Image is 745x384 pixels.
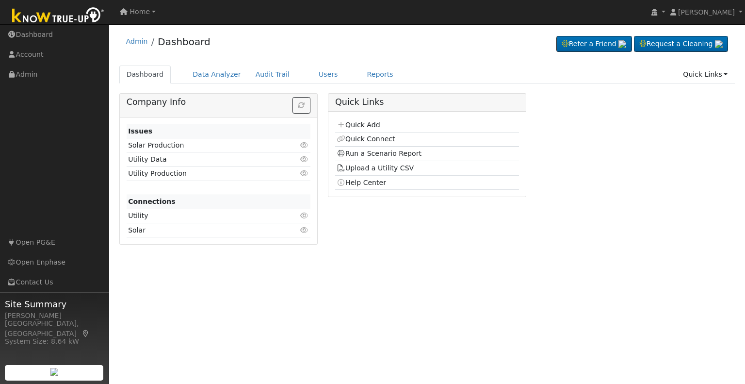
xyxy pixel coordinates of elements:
div: [GEOGRAPHIC_DATA], [GEOGRAPHIC_DATA] [5,318,104,339]
a: Reports [360,66,401,83]
td: Utility Production [127,167,281,181]
td: Solar [127,223,281,237]
a: Upload a Utility CSV [337,164,414,172]
a: Request a Cleaning [634,36,728,52]
a: Dashboard [158,36,211,48]
i: Click to view [300,212,309,219]
td: Solar Production [127,138,281,152]
a: Help Center [337,179,386,186]
img: retrieve [715,40,723,48]
img: retrieve [50,368,58,376]
a: Run a Scenario Report [337,150,421,157]
div: [PERSON_NAME] [5,311,104,321]
h5: Company Info [127,97,310,107]
a: Quick Connect [337,135,395,143]
td: Utility [127,209,281,223]
td: Utility Data [127,152,281,167]
span: Site Summary [5,298,104,311]
strong: Issues [128,127,152,135]
a: Dashboard [119,66,171,83]
img: retrieve [618,40,626,48]
i: Click to view [300,170,309,177]
div: System Size: 8.64 kW [5,336,104,347]
a: Data Analyzer [185,66,248,83]
a: Quick Links [676,66,735,83]
span: Home [130,8,150,16]
a: Map [81,330,90,337]
a: Refer a Friend [556,36,632,52]
i: Click to view [300,156,309,163]
i: Click to view [300,142,309,149]
a: Users [311,66,345,83]
strong: Connections [128,198,176,205]
i: Click to view [300,227,309,234]
img: Know True-Up [7,5,109,27]
a: Quick Add [337,121,380,129]
a: Admin [126,37,148,45]
span: [PERSON_NAME] [678,8,735,16]
a: Audit Trail [248,66,297,83]
h5: Quick Links [335,97,519,107]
